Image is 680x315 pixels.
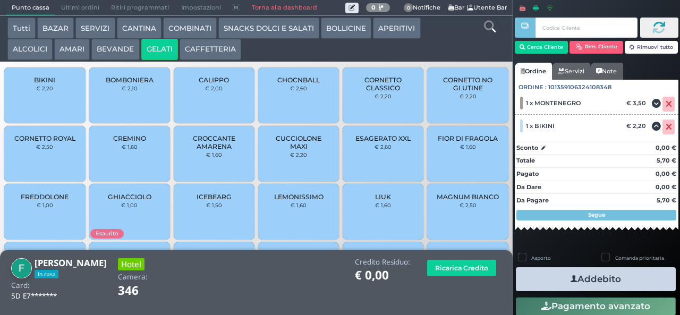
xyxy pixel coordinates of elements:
[117,18,161,39] button: CANTINA
[552,63,590,80] a: Servizi
[460,202,477,208] small: € 2,50
[122,85,138,91] small: € 2,10
[7,39,53,60] button: ALCOLICI
[91,39,139,60] button: BEVANDE
[245,1,322,15] a: Torna alla dashboard
[656,170,676,177] strong: 0,00 €
[75,18,115,39] button: SERVIZI
[438,134,498,142] span: FIOR DI FRAGOLA
[206,151,222,158] small: € 1,60
[526,99,581,107] span: 1 x MONTENEGRO
[590,63,623,80] a: Note
[37,202,53,208] small: € 1,00
[355,134,411,142] span: ESAGERATO XXL
[516,197,549,204] strong: Da Pagare
[535,18,637,38] input: Codice Cliente
[11,258,32,279] img: FRANCESCO DI TURI
[352,76,415,92] span: CORNETTO CLASSICO
[121,202,138,208] small: € 1,00
[656,183,676,191] strong: 0,00 €
[657,197,676,204] strong: 5,70 €
[11,282,30,290] h4: Card:
[625,122,651,130] div: € 2,20
[588,211,605,218] strong: Segue
[355,258,410,266] h4: Credito Residuo:
[375,193,391,201] span: LIUK
[175,1,227,15] span: Impostazioni
[656,144,676,151] strong: 0,00 €
[183,134,246,150] span: CROCCANTE AMARENA
[274,193,324,201] span: LEMONISSIMO
[21,193,69,201] span: FREDDOLONE
[141,39,178,60] button: GELATI
[460,143,476,150] small: € 1,60
[199,76,229,84] span: CALIPPO
[7,18,36,39] button: Tutti
[437,193,499,201] span: MAGNUM BIANCO
[218,18,319,39] button: SNACKS DOLCI E SALATI
[371,4,376,11] b: 0
[277,76,320,84] span: CHOCNBALL
[516,157,535,164] strong: Totale
[516,170,539,177] strong: Pagato
[55,1,105,15] span: Ultimi ordini
[518,83,547,92] span: Ordine :
[375,143,392,150] small: € 2,60
[291,202,307,208] small: € 1,60
[355,269,410,282] h1: € 0,00
[197,193,232,201] span: ICEBEARG
[267,134,330,150] span: CUCCIOLONE MAXI
[375,202,391,208] small: € 1,60
[516,143,538,152] strong: Sconto
[404,3,413,13] span: 0
[180,39,241,60] button: CAFFETTERIA
[36,143,53,150] small: € 2,50
[105,1,175,15] span: Ritiri programmati
[515,63,552,80] a: Ordine
[290,151,307,158] small: € 2,20
[516,267,676,291] button: Addebito
[615,254,664,261] label: Comanda prioritaria
[118,284,168,297] h1: 346
[516,183,541,191] strong: Da Dare
[427,260,496,276] button: Ricarica Credito
[106,76,154,84] span: BOMBONIERA
[657,157,676,164] strong: 5,70 €
[118,258,144,270] h3: Hotel
[206,202,222,208] small: € 1,50
[290,85,307,91] small: € 2,60
[321,18,371,39] button: BOLLICINE
[54,39,90,60] button: AMARI
[90,229,123,238] span: Esaurito
[36,85,53,91] small: € 2,20
[34,76,55,84] span: BIKINI
[118,273,148,281] h4: Camera:
[113,134,146,142] span: CREMINO
[35,257,107,269] b: [PERSON_NAME]
[6,1,55,15] span: Punto cassa
[375,93,392,99] small: € 2,20
[625,41,678,54] button: Rimuovi tutto
[14,134,75,142] span: CORNETTO ROYAL
[163,18,217,39] button: COMBINATI
[460,93,477,99] small: € 2,20
[373,18,420,39] button: APERITIVI
[515,41,568,54] button: Cerca Cliente
[108,193,151,201] span: GHIACCIOLO
[205,85,223,91] small: € 2,00
[37,18,74,39] button: BAZAR
[569,41,623,54] button: Rim. Cliente
[122,143,138,150] small: € 1,60
[531,254,551,261] label: Asporto
[625,99,651,107] div: € 3,50
[526,122,555,130] span: 1 x BIKINI
[436,76,499,92] span: CORNETTO NO GLUTINE
[35,270,58,278] span: In casa
[548,83,611,92] span: 101359106324108348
